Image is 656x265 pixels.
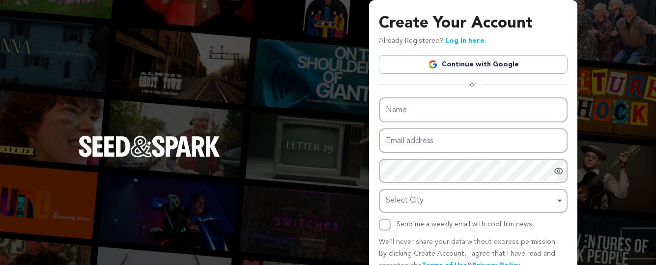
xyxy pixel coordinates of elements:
input: Email address [379,128,568,153]
a: Log in here [445,37,485,44]
a: Seed&Spark Homepage [79,136,220,177]
span: or [464,80,483,89]
img: Google logo [428,59,438,69]
div: Select City [386,194,555,208]
h3: Create Your Account [379,12,568,35]
label: Send me a weekly email with cool film news [397,221,532,228]
input: Name [379,97,568,122]
a: Continue with Google [379,55,568,74]
img: Seed&Spark Logo [79,136,220,157]
a: Show password as plain text. Warning: this will display your password on the screen. [554,166,564,176]
p: Already Registered? [379,35,485,47]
